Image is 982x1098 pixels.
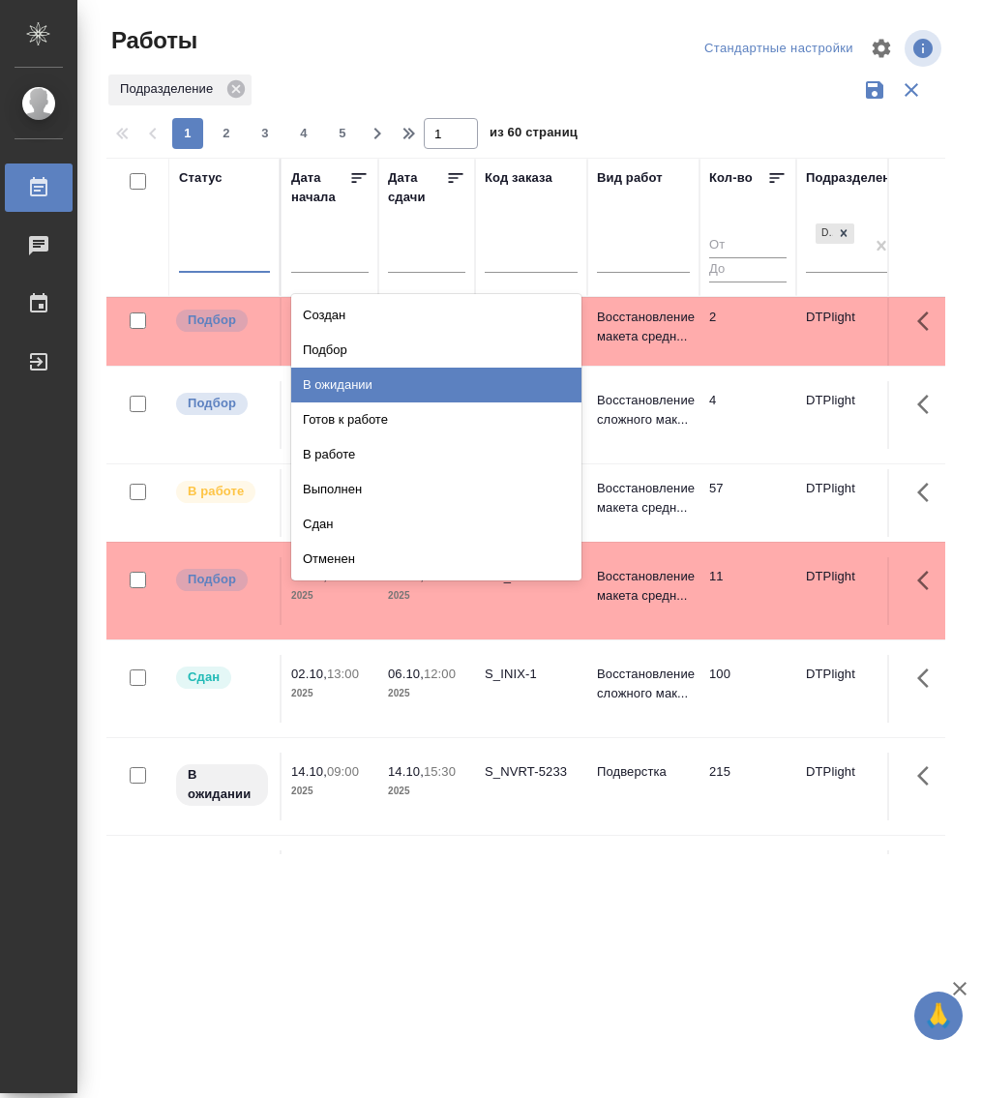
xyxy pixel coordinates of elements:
p: Подбор [188,311,236,330]
div: split button [699,34,858,64]
p: 15:30 [424,764,456,779]
button: Здесь прячутся важные кнопки [906,469,952,516]
td: 2 [699,298,796,366]
td: DTPlight [796,655,908,723]
p: 07.10, [291,569,327,583]
span: Посмотреть информацию [905,30,945,67]
div: Дата сдачи [388,168,446,207]
p: Подбор [188,394,236,413]
td: 11 [699,557,796,625]
button: Здесь прячутся важные кнопки [906,298,952,344]
button: Здесь прячутся важные кнопки [906,850,952,897]
p: Подбор [188,570,236,589]
span: из 60 страниц [490,121,578,149]
p: Восстановление сложного мак... [597,391,690,430]
button: Здесь прячутся важные кнопки [906,557,952,604]
button: Здесь прячутся важные кнопки [906,381,952,428]
span: Настроить таблицу [858,25,905,72]
div: DTPlight [814,222,856,246]
p: 13:00 [424,569,456,583]
span: 4 [288,124,319,143]
td: DTPlight [796,557,908,625]
div: Подразделение [806,168,906,188]
div: Исполнитель назначен, приступать к работе пока рано [174,762,270,808]
div: Выполнен [291,472,581,507]
div: Можно подбирать исполнителей [174,391,270,417]
td: DTPlight [796,381,908,449]
div: Сдан [291,507,581,542]
div: Можно подбирать исполнителей [174,308,270,334]
td: 4 [699,381,796,449]
p: Восстановление макета средн... [597,567,690,606]
p: 06.10, [388,667,424,681]
p: 2025 [291,684,369,703]
div: Дата начала [291,168,349,207]
div: S_INIX-1 [485,665,578,684]
div: Код заказа [485,168,552,188]
div: В работе [291,437,581,472]
p: 02.10, [291,667,327,681]
td: 57 [699,469,796,537]
td: 215 [699,753,796,820]
span: 2 [211,124,242,143]
p: 2025 [291,586,369,606]
div: Кол-во [709,168,753,188]
input: До [709,257,787,282]
button: Здесь прячутся важные кнопки [906,655,952,701]
button: Сбросить фильтры [893,72,930,108]
p: 2025 [388,586,465,606]
div: Статус [179,168,223,188]
p: 2025 [291,782,369,801]
p: 11:30 [327,569,359,583]
button: 4 [288,118,319,149]
p: 2025 [388,684,465,703]
p: 07.10, [388,569,424,583]
p: В ожидании [188,765,256,804]
p: 12:00 [424,667,456,681]
button: 3 [250,118,281,149]
td: DTPlight [796,850,908,918]
p: Восстановление макета средн... [597,479,690,518]
p: Сдан [188,668,220,687]
p: 2025 [388,782,465,801]
p: Восстановление макета средн... [597,308,690,346]
div: Подразделение [108,74,252,105]
span: Работы [106,25,197,56]
div: Создан [291,298,581,333]
div: Отменен [291,542,581,577]
p: Подразделение [120,79,220,99]
span: 5 [327,124,358,143]
p: В работе [188,482,244,501]
input: От [709,234,787,258]
button: Сохранить фильтры [856,72,893,108]
div: Исполнитель выполняет работу [174,479,270,505]
td: DTPlight [796,469,908,537]
td: DTPlight [796,298,908,366]
div: Можно подбирать исполнителей [174,567,270,593]
td: 215 [699,850,796,918]
span: 🙏 [922,995,955,1036]
div: Готов к работе [291,402,581,437]
button: 5 [327,118,358,149]
p: 14.10, [388,764,424,779]
td: DTPlight [796,753,908,820]
p: 14.10, [291,764,327,779]
td: 100 [699,655,796,723]
div: Вид работ [597,168,663,188]
div: DTPlight [816,223,833,244]
button: Здесь прячутся важные кнопки [906,753,952,799]
span: 3 [250,124,281,143]
div: В ожидании [291,368,581,402]
button: 2 [211,118,242,149]
div: S_NVRT-5233 [485,762,578,782]
button: 🙏 [914,992,963,1040]
p: 13:00 [327,667,359,681]
p: Подверстка [597,762,690,782]
div: Менеджер проверил работу исполнителя, передает ее на следующий этап [174,665,270,691]
p: 09:00 [327,764,359,779]
div: Подбор [291,333,581,368]
p: Восстановление сложного мак... [597,665,690,703]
